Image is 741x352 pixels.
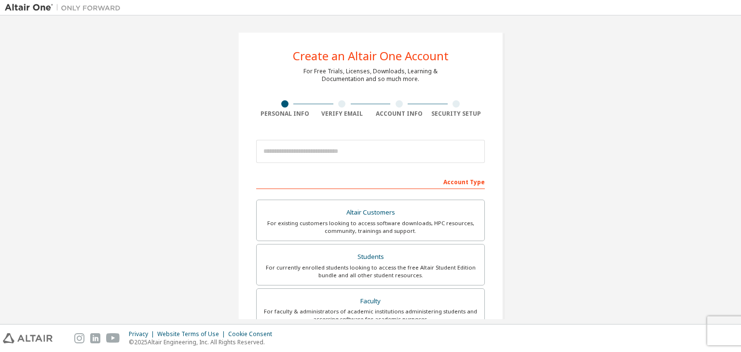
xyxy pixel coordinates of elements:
div: Faculty [262,295,479,308]
div: For existing customers looking to access software downloads, HPC resources, community, trainings ... [262,219,479,235]
img: youtube.svg [106,333,120,343]
div: For Free Trials, Licenses, Downloads, Learning & Documentation and so much more. [303,68,438,83]
img: altair_logo.svg [3,333,53,343]
div: Account Type [256,174,485,189]
img: Altair One [5,3,125,13]
div: Create an Altair One Account [293,50,449,62]
div: Website Terms of Use [157,330,228,338]
img: instagram.svg [74,333,84,343]
div: Privacy [129,330,157,338]
div: Personal Info [256,110,314,118]
div: Altair Customers [262,206,479,219]
div: For currently enrolled students looking to access the free Altair Student Edition bundle and all ... [262,264,479,279]
div: Students [262,250,479,264]
div: Verify Email [314,110,371,118]
img: linkedin.svg [90,333,100,343]
div: For faculty & administrators of academic institutions administering students and accessing softwa... [262,308,479,323]
div: Security Setup [428,110,485,118]
div: Cookie Consent [228,330,278,338]
div: Account Info [370,110,428,118]
p: © 2025 Altair Engineering, Inc. All Rights Reserved. [129,338,278,346]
